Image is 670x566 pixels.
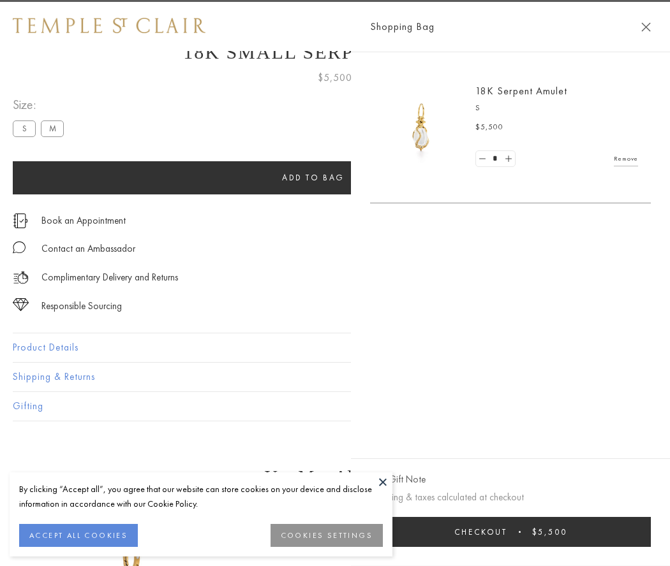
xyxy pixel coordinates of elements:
span: Add to bag [282,172,345,183]
button: Checkout $5,500 [370,517,651,547]
p: S [475,102,638,115]
p: Complimentary Delivery and Returns [41,270,178,286]
button: Gifting [13,392,657,421]
span: Checkout [454,526,507,537]
button: Close Shopping Bag [641,22,651,32]
div: Contact an Ambassador [41,241,135,257]
span: Size: [13,94,69,115]
h1: 18K Small Serpent Amulet [13,41,657,63]
span: Shopping Bag [370,18,435,35]
button: ACCEPT ALL COOKIES [19,524,138,547]
a: Book an Appointment [41,214,126,228]
div: By clicking “Accept all”, you agree that our website can store cookies on your device and disclos... [19,482,383,511]
button: COOKIES SETTINGS [271,524,383,547]
a: Set quantity to 0 [476,151,489,167]
p: Shipping & taxes calculated at checkout [370,490,651,505]
button: Add to bag [13,161,614,194]
img: icon_sourcing.svg [13,298,29,311]
span: $5,500 [532,526,567,537]
span: $5,500 [475,121,503,134]
img: Temple St. Clair [13,18,205,33]
label: S [13,120,36,136]
img: icon_delivery.svg [13,270,29,286]
h3: You May Also Like [32,467,638,487]
a: Remove [614,152,638,166]
button: Add Gift Note [370,472,426,488]
a: 18K Serpent Amulet [475,84,567,98]
img: icon_appointment.svg [13,214,28,228]
button: Shipping & Returns [13,363,657,391]
img: MessageIcon-01_2.svg [13,241,26,254]
img: P51836-E11SERPPV [383,89,459,166]
label: M [41,120,64,136]
div: Responsible Sourcing [41,298,122,314]
button: Product Details [13,333,657,362]
a: Set quantity to 2 [502,151,514,167]
span: $5,500 [318,69,352,86]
